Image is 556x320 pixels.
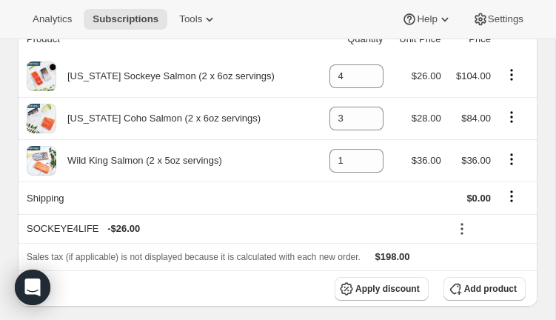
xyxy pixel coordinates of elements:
th: Unit Price [388,23,446,56]
span: $26.00 [412,70,441,81]
span: $36.00 [412,155,441,166]
div: Open Intercom Messenger [15,270,50,305]
span: $0.00 [466,193,491,204]
button: Add product [443,277,526,301]
span: Add product [464,283,517,295]
span: Tools [179,13,202,25]
img: product img [27,104,56,133]
button: Product actions [500,151,523,167]
button: Tools [170,9,226,30]
th: Product [18,23,316,56]
th: Shipping [18,181,316,214]
th: Quantity [316,23,388,56]
div: SOCKEYE4LIFE [27,221,441,236]
span: $104.00 [456,70,491,81]
span: - $26.00 [107,221,140,236]
span: $36.00 [461,155,491,166]
img: product img [27,146,56,176]
span: Subscriptions [93,13,158,25]
span: Apply discount [355,283,420,295]
span: $198.00 [375,251,410,262]
span: $28.00 [412,113,441,124]
div: Wild King Salmon (2 x 5oz servings) [56,153,222,168]
th: Price [446,23,495,56]
button: Help [393,9,460,30]
span: Sales tax (if applicable) is not displayed because it is calculated with each new order. [27,252,361,262]
img: product img [27,61,56,91]
span: $84.00 [461,113,491,124]
button: Shipping actions [500,188,523,204]
div: [US_STATE] Sockeye Salmon (2 x 6oz servings) [56,69,275,84]
span: Help [417,13,437,25]
div: [US_STATE] Coho Salmon (2 x 6oz servings) [56,111,261,126]
button: Settings [464,9,532,30]
button: Product actions [500,67,523,83]
span: Settings [488,13,523,25]
button: Analytics [24,9,81,30]
button: Product actions [500,109,523,125]
button: Apply discount [335,277,429,301]
button: Subscriptions [84,9,167,30]
span: Analytics [33,13,72,25]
